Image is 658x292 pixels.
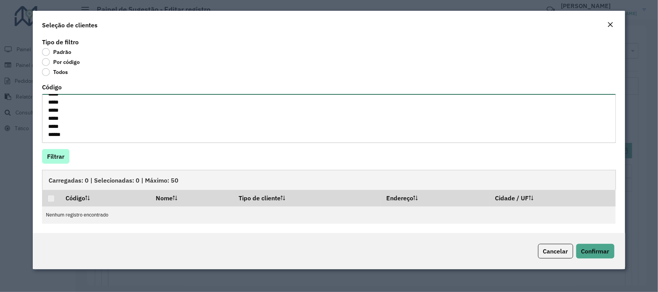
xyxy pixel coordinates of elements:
[576,244,614,258] button: Confirmar
[61,190,150,206] th: Código
[42,68,68,76] label: Todos
[581,247,609,255] span: Confirmar
[381,190,490,206] th: Endereço
[42,20,98,30] h4: Seleção de clientes
[42,82,62,92] label: Código
[42,48,71,56] label: Padrão
[490,190,616,206] th: Cidade / UF
[42,170,616,190] div: Carregadas: 0 | Selecionadas: 0 | Máximo: 50
[42,149,69,164] button: Filtrar
[233,190,381,206] th: Tipo de cliente
[605,20,616,30] button: Close
[42,58,80,66] label: Por código
[42,37,79,47] label: Tipo de filtro
[538,244,573,258] button: Cancelar
[608,22,614,28] em: Fechar
[543,247,568,255] span: Cancelar
[150,190,233,206] th: Nome
[42,206,616,224] td: Nenhum registro encontrado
